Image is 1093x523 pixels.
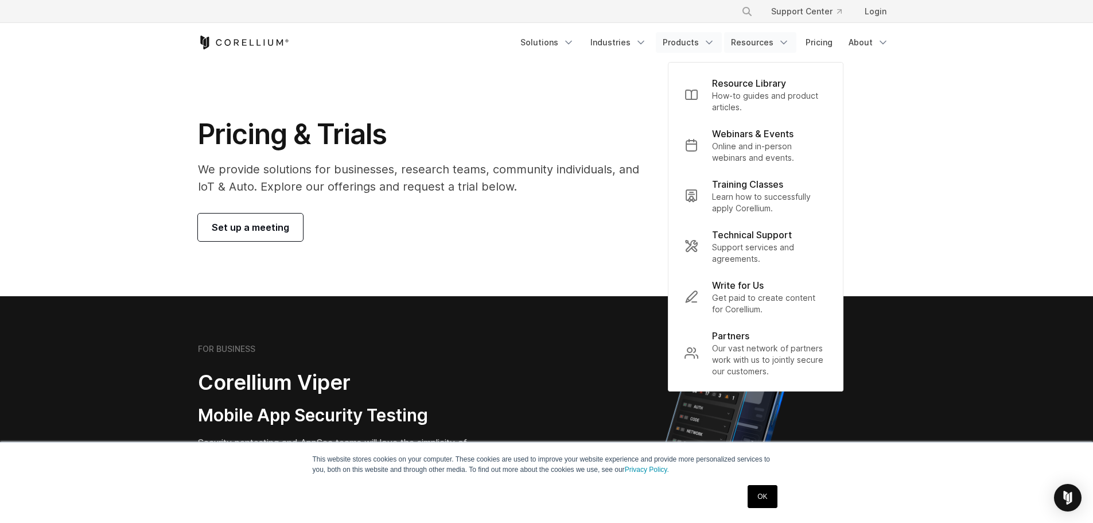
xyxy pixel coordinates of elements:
[799,32,839,53] a: Pricing
[712,228,792,242] p: Technical Support
[675,221,836,272] a: Technical Support Support services and agreements.
[198,214,303,241] a: Set up a meeting
[198,36,289,49] a: Corellium Home
[675,272,836,322] a: Write for Us Get paid to create content for Corellium.
[675,69,836,120] a: Resource Library How-to guides and product articles.
[514,32,581,53] a: Solutions
[728,1,896,22] div: Navigation Menu
[712,141,827,164] p: Online and in-person webinars and events.
[198,370,492,396] h2: Corellium Viper
[712,329,749,343] p: Partners
[675,322,836,384] a: Partners Our vast network of partners work with us to jointly secure our customers.
[198,344,255,354] h6: FOR BUSINESS
[712,90,827,113] p: How-to guides and product articles.
[712,343,827,377] p: Our vast network of partners work with us to jointly secure our customers.
[762,1,851,22] a: Support Center
[712,177,783,191] p: Training Classes
[198,161,655,195] p: We provide solutions for businesses, research teams, community individuals, and IoT & Auto. Explo...
[712,191,827,214] p: Learn how to successfully apply Corellium.
[724,32,796,53] a: Resources
[313,454,781,475] p: This website stores cookies on your computer. These cookies are used to improve your website expe...
[675,120,836,171] a: Webinars & Events Online and in-person webinars and events.
[712,127,794,141] p: Webinars & Events
[198,436,492,477] p: Security pentesting and AppSec teams will love the simplicity of automated report generation comb...
[737,1,757,22] button: Search
[712,76,786,90] p: Resource Library
[855,1,896,22] a: Login
[625,466,669,474] a: Privacy Policy.
[712,242,827,265] p: Support services and agreements.
[198,405,492,427] h3: Mobile App Security Testing
[656,32,722,53] a: Products
[212,220,289,234] span: Set up a meeting
[842,32,896,53] a: About
[198,117,655,152] h1: Pricing & Trials
[712,292,827,315] p: Get paid to create content for Corellium.
[1054,484,1082,512] div: Open Intercom Messenger
[514,32,896,53] div: Navigation Menu
[584,32,654,53] a: Industries
[748,485,777,508] a: OK
[675,171,836,221] a: Training Classes Learn how to successfully apply Corellium.
[712,278,764,292] p: Write for Us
